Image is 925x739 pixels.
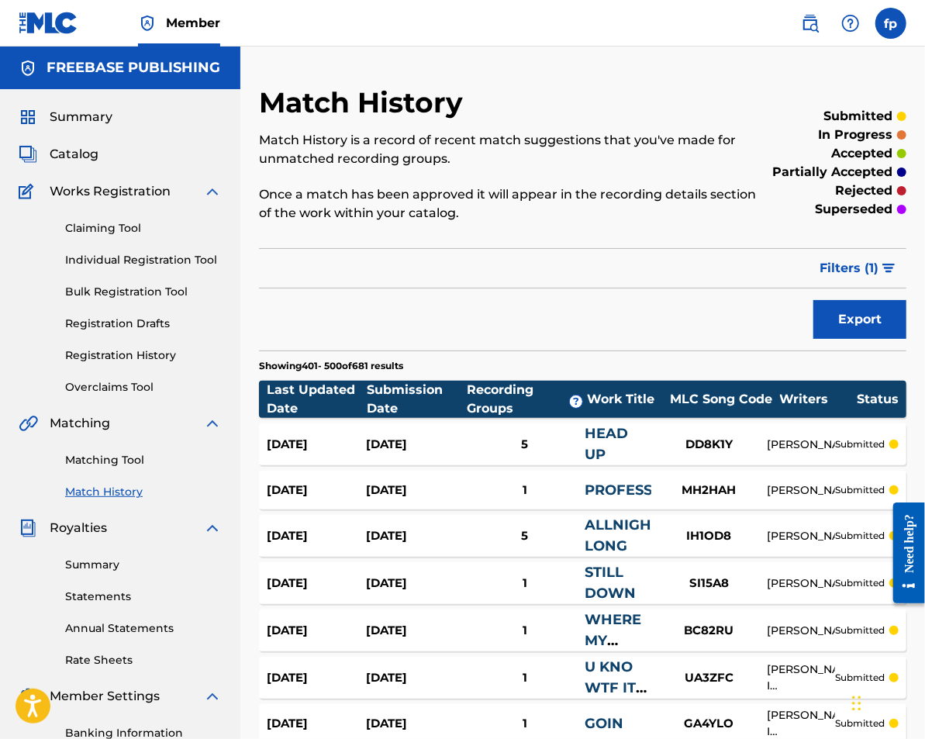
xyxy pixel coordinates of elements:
p: accepted [831,144,892,163]
div: 5 [465,436,585,454]
img: expand [203,414,222,433]
a: Bulk Registration Tool [65,284,222,300]
button: Export [813,300,906,339]
div: User Menu [875,8,906,39]
div: 1 [465,669,585,687]
div: [PERSON_NAME] [768,575,835,592]
a: Individual Registration Tool [65,252,222,268]
div: MH2HAH [651,482,768,499]
div: [PERSON_NAME] [768,437,835,453]
div: 5 [465,527,585,545]
img: help [841,14,860,33]
a: Registration History [65,347,222,364]
img: Works Registration [19,182,39,201]
div: [DATE] [366,482,465,499]
h5: FREEBASE PUBLISHING [47,59,220,77]
a: U KNO WTF IT IS [585,658,636,717]
div: Writers [780,390,857,409]
p: submitted [835,623,885,637]
a: Registration Drafts [65,316,222,332]
div: [DATE] [267,436,366,454]
a: SummarySummary [19,108,112,126]
img: Summary [19,108,37,126]
a: HEAD UP [585,425,628,463]
iframe: Chat Widget [847,665,925,739]
div: Help [835,8,866,39]
a: Annual Statements [65,620,222,637]
div: [PERSON_NAME] [768,482,835,499]
iframe: Resource Center [882,491,925,616]
p: Match History is a record of recent match suggestions that you've made for unmatched recording gr... [259,131,758,168]
div: [DATE] [366,575,465,592]
p: Once a match has been approved it will appear in the recording details section of the work within... [259,185,758,223]
a: WHERE MY THUGS AT [585,611,641,691]
div: UA3ZFC [651,669,768,687]
p: in progress [818,126,892,144]
span: Filters ( 1 ) [820,259,878,278]
span: Catalog [50,145,98,164]
div: MLC Song Code [664,390,780,409]
div: [DATE] [366,669,465,687]
div: 1 [465,622,585,640]
a: STILL DOWN [585,564,636,602]
div: IH1OD8 [651,527,768,545]
div: BC82RU [651,622,768,640]
div: [PERSON_NAME] I STURGHALL, INCONNU COMPOSITEUR AUTEUR [768,661,835,694]
div: 1 [465,715,585,733]
img: Matching [19,414,38,433]
div: [DATE] [366,436,465,454]
img: search [801,14,820,33]
img: Accounts [19,59,37,78]
p: submitted [835,437,885,451]
span: Member Settings [50,687,160,706]
a: CatalogCatalog [19,145,98,164]
p: submitted [835,483,885,497]
a: Rate Sheets [65,652,222,668]
span: Works Registration [50,182,171,201]
div: 1 [465,575,585,592]
p: partially accepted [772,163,892,181]
span: ? [570,395,582,408]
div: [PERSON_NAME] [768,623,835,639]
img: expand [203,519,222,537]
a: Match History [65,484,222,500]
div: [DATE] [267,669,366,687]
div: Status [857,390,899,409]
p: submitted [835,717,885,730]
img: MLC Logo [19,12,78,34]
p: submitted [835,529,885,543]
img: filter [882,264,896,273]
a: Matching Tool [65,452,222,468]
a: ALLNIGHT LONG [585,516,660,554]
a: Public Search [795,8,826,39]
div: Last Updated Date [267,381,367,418]
div: [DATE] [366,622,465,640]
p: submitted [823,107,892,126]
div: [DATE] [267,575,366,592]
div: SI15A8 [651,575,768,592]
a: Summary [65,557,222,573]
button: Filters (1) [810,249,906,288]
div: 1 [465,482,585,499]
img: Royalties [19,519,37,537]
span: Royalties [50,519,107,537]
a: Claiming Tool [65,220,222,237]
div: [DATE] [366,715,465,733]
div: [DATE] [267,622,366,640]
p: superseded [815,200,892,219]
img: Member Settings [19,687,37,706]
img: Top Rightsholder [138,14,157,33]
span: Summary [50,108,112,126]
div: [DATE] [366,527,465,545]
div: [DATE] [267,482,366,499]
div: [DATE] [267,527,366,545]
img: expand [203,182,222,201]
div: Drag [852,680,861,727]
a: Overclaims Tool [65,379,222,395]
div: [DATE] [267,715,366,733]
p: submitted [835,671,885,685]
p: rejected [835,181,892,200]
p: Showing 401 - 500 of 681 results [259,359,403,373]
p: submitted [835,576,885,590]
